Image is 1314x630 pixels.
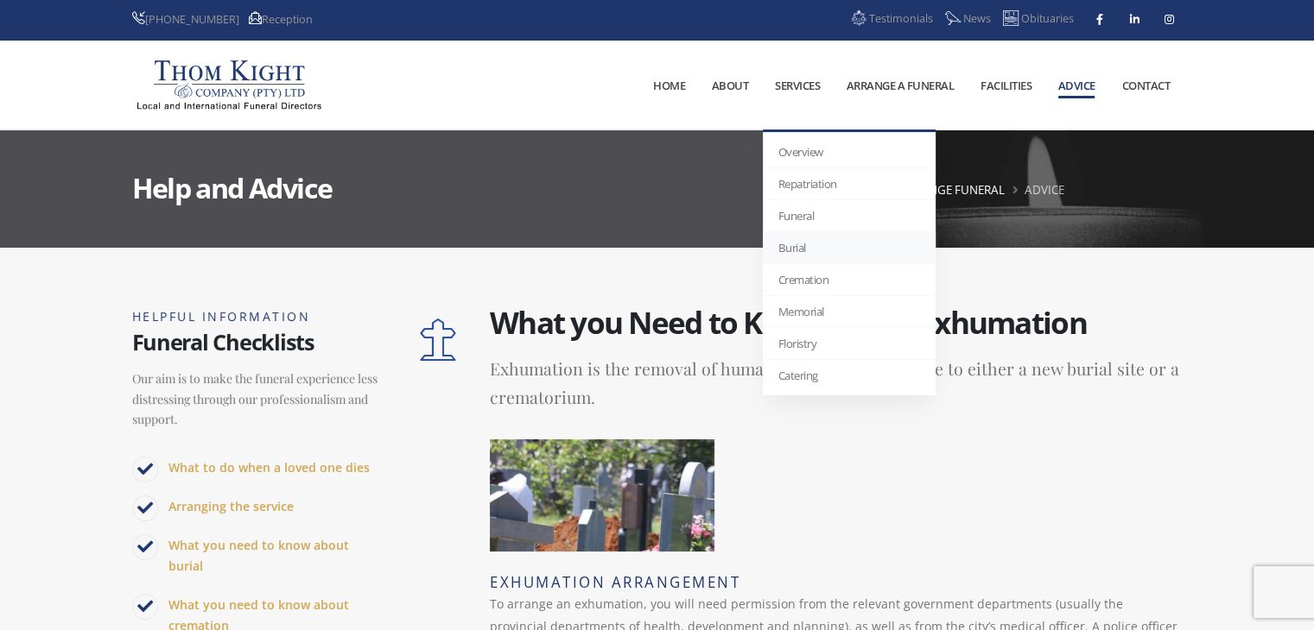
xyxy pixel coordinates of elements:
[1123,7,1147,31] a: Linkedin
[641,41,698,129] a: Home
[1088,7,1112,31] a: Facebook
[763,168,936,200] a: Repatriation
[168,459,370,476] a: What to do when a loved one dies
[132,305,379,329] h2: HELPFUL INFORMATION
[1045,41,1108,129] a: Advice
[968,41,1044,129] a: Facilities
[848,8,933,32] a: Testimonials
[1158,7,1182,31] a: Instagram
[763,360,936,391] a: Catering
[834,41,966,129] a: Arrange a Funeral
[490,355,1182,426] p: Exhumation is the removal of human remains from a grave to either a new burial site or a cremator...
[763,41,833,129] a: Services
[1008,180,1064,200] li: Advice
[132,174,333,202] h1: Help and Advice
[249,12,313,27] a: Reception
[763,296,936,328] a: Memorial
[132,369,379,437] p: Our aim is to make the funeral experience less distressing through our professionalism and support.
[763,200,936,232] a: Funeral
[899,182,1005,198] a: Arrange Funeral
[168,498,294,514] a: Arranging the service
[763,232,936,264] a: Burial
[490,572,1182,593] h3: EXHUMATION ARRANGEMENT
[1109,41,1182,129] a: Contact
[943,8,991,32] a: News
[699,41,760,129] a: About
[490,305,1182,341] h3: What you Need to Know About Exhumation
[132,54,326,115] img: Thom Kight Nationwide and International Funeral Directors
[1000,8,1074,32] a: Obituaries
[132,329,379,355] h3: Funeral Checklists
[132,12,239,27] a: [PHONE_NUMBER]
[763,328,936,360] a: Floristry
[763,264,936,296] a: Cremation
[763,136,936,168] a: Overview
[168,537,349,574] a: What you need to know about burial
